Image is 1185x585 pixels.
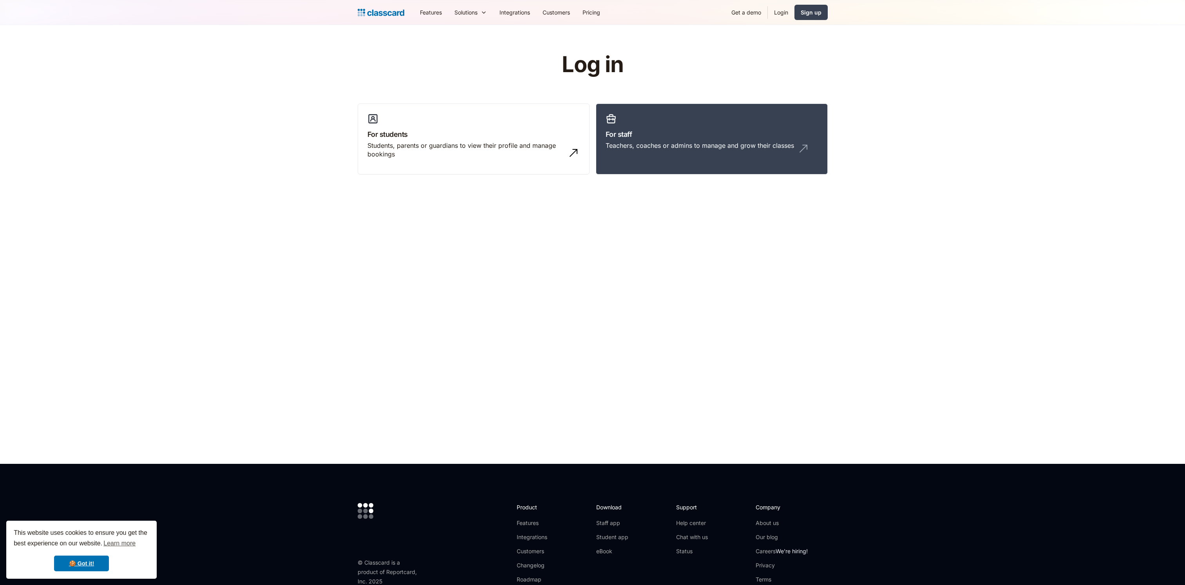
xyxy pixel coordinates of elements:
a: For staffTeachers, coaches or admins to manage and grow their classes [596,104,828,175]
a: For studentsStudents, parents or guardians to view their profile and manage bookings [358,104,590,175]
h3: For staff [606,129,818,140]
a: Customers [517,547,559,555]
a: dismiss cookie message [54,556,109,571]
div: Solutions [448,4,493,21]
h2: Product [517,503,559,511]
a: Chat with us [676,533,708,541]
a: Customers [536,4,576,21]
a: Roadmap [517,576,559,583]
a: Features [517,519,559,527]
a: About us [756,519,808,527]
h2: Support [676,503,708,511]
a: Get a demo [725,4,767,21]
span: This website uses cookies to ensure you get the best experience on our website. [14,528,149,549]
h1: Log in [468,53,717,77]
div: cookieconsent [6,521,157,579]
a: home [358,7,404,18]
a: CareersWe're hiring! [756,547,808,555]
div: Solutions [454,8,478,16]
a: Integrations [493,4,536,21]
a: Pricing [576,4,606,21]
a: eBook [596,547,628,555]
div: Teachers, coaches or admins to manage and grow their classes [606,141,794,150]
div: Sign up [801,8,821,16]
div: Students, parents or guardians to view their profile and manage bookings [367,141,564,159]
a: learn more about cookies [102,538,137,549]
a: Integrations [517,533,559,541]
span: We're hiring! [776,548,808,554]
a: Privacy [756,561,808,569]
a: Staff app [596,519,628,527]
h2: Download [596,503,628,511]
a: Student app [596,533,628,541]
a: Changelog [517,561,559,569]
a: Features [414,4,448,21]
a: Status [676,547,708,555]
h2: Company [756,503,808,511]
h3: For students [367,129,580,140]
a: Help center [676,519,708,527]
a: Login [768,4,794,21]
a: Terms [756,576,808,583]
a: Our blog [756,533,808,541]
a: Sign up [794,5,828,20]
